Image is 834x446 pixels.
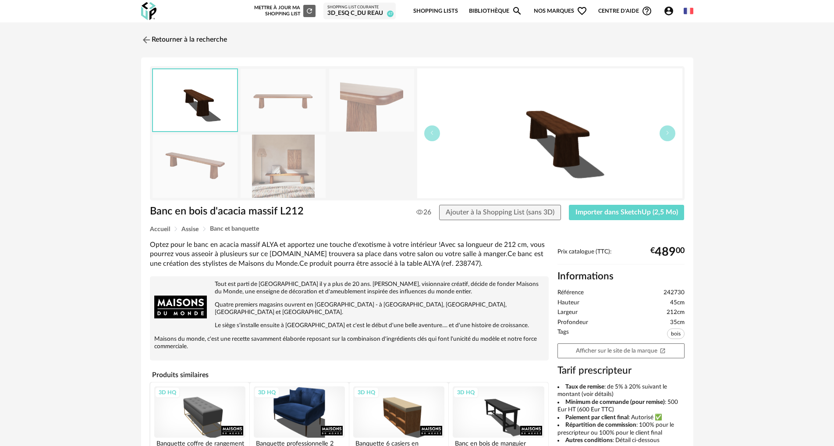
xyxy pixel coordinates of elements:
div: 3D_ESQ C_DU REAU [327,10,392,18]
span: Centre d'aideHelp Circle Outline icon [598,6,652,16]
img: brand logo [154,281,207,333]
button: Importer dans SketchUp (2,5 Mo) [569,205,685,221]
span: 489 [655,249,676,256]
span: Help Circle Outline icon [642,6,652,16]
span: 242730 [664,289,685,297]
span: 45cm [670,299,685,307]
div: € 00 [650,249,685,256]
span: Account Circle icon [664,6,674,16]
b: Paiement par client final [565,414,628,421]
span: Heart Outline icon [577,6,587,16]
li: : Autorisé ✅ [557,414,685,422]
img: banc-en-bois-d-acacia-massif-l212-1000-4-10-242730_6.jpg [241,135,326,197]
b: Taux de remise [565,384,604,390]
div: 3D HQ [155,387,180,398]
p: Tout est parti de [GEOGRAPHIC_DATA] il y a plus de 20 ans. [PERSON_NAME], visionnaire créatif, dé... [154,281,544,296]
span: Largeur [557,309,578,317]
img: banc-en-bois-d-acacia-massif-l212-1000-4-10-242730_4.jpg [153,135,238,197]
a: BibliothèqueMagnify icon [469,1,522,21]
span: Ajouter à la Shopping List (sans 3D) [446,209,554,216]
a: Afficher sur le site de la marqueOpen In New icon [557,343,685,359]
span: Référence [557,289,584,297]
div: 3D HQ [453,387,479,398]
b: Minimum de commande (pour remise) [565,399,665,405]
li: : 500 Eur HT (600 Eur TTC) [557,399,685,414]
p: Le siège s'installe ensuite à [GEOGRAPHIC_DATA] et c'est le début d'une belle aventure.... et d'u... [154,322,544,329]
img: fr [684,6,693,16]
img: OXP [141,2,156,20]
span: Account Circle icon [664,6,678,16]
div: 3D HQ [354,387,379,398]
img: banc-en-bois-d-acacia-massif-l212-1000-4-10-242730_5.jpg [329,69,414,132]
b: Autres conditions [565,437,613,443]
div: Optez pour le banc en acacia massif ALYA et apportez une touche d'exotisme à votre intérieur !Ave... [150,240,549,268]
div: Breadcrumb [150,226,685,232]
div: Prix catalogue (TTC): [557,248,685,264]
span: Assise [181,226,199,232]
h4: Produits similaires [150,368,549,382]
span: bois [667,328,685,339]
span: Hauteur [557,299,579,307]
a: Shopping List courante 3D_ESQ C_DU REAU 47 [327,5,392,18]
span: Banc et banquette [210,226,259,232]
div: Mettre à jour ma Shopping List [252,5,316,17]
a: Shopping Lists [413,1,458,21]
li: : de 5% à 20% suivant le montant (voir détails) [557,383,685,399]
img: thumbnail.png [153,69,237,131]
li: : Détail ci-dessous [557,437,685,445]
img: svg+xml;base64,PHN2ZyB3aWR0aD0iMjQiIGhlaWdodD0iMjQiIHZpZXdCb3g9IjAgMCAyNCAyNCIgZmlsbD0ibm9uZSIgeG... [141,35,152,45]
img: thumbnail.png [417,68,682,198]
h3: Tarif prescripteur [557,364,685,377]
div: Shopping List courante [327,5,392,10]
div: 3D HQ [254,387,280,398]
img: banc-en-bois-d-acacia-massif-l212-1000-4-10-242730_3.jpg [241,69,326,132]
span: Accueil [150,226,170,232]
a: Retourner à la recherche [141,30,227,50]
span: Magnify icon [512,6,522,16]
p: Maisons du monde, c'est une recette savamment élaborée reposant sur la combinaison d'ingrédients ... [154,335,544,350]
span: 35cm [670,319,685,327]
span: Profondeur [557,319,588,327]
h1: Banc en bois d'acacia massif L212 [150,205,368,218]
span: 26 [416,208,431,217]
h2: Informations [557,270,685,283]
b: Répartition de commission [565,422,636,428]
p: Quatre premiers magasins ouvrent en [GEOGRAPHIC_DATA] - à [GEOGRAPHIC_DATA], [GEOGRAPHIC_DATA], [... [154,301,544,316]
span: Refresh icon [305,8,313,13]
span: 212cm [667,309,685,317]
span: Open In New icon [660,347,666,353]
span: Tags [557,328,569,341]
span: Nos marques [534,1,587,21]
span: 47 [387,11,394,17]
button: Ajouter à la Shopping List (sans 3D) [439,205,561,221]
span: Importer dans SketchUp (2,5 Mo) [575,209,678,216]
li: : 100% pour le prescripteur ou 100% pour le client final [557,421,685,437]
